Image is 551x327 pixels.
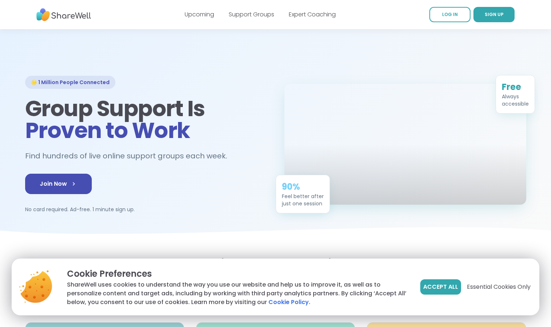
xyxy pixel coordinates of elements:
[442,11,458,17] span: LOG IN
[25,206,267,213] p: No card required. Ad-free. 1 minute sign up.
[67,267,409,280] p: Cookie Preferences
[25,115,190,146] span: Proven to Work
[473,7,515,22] a: SIGN UP
[485,11,504,17] span: SIGN UP
[282,193,324,207] div: Feel better after just one session
[25,76,115,89] div: 🌟 1 Million People Connected
[423,283,458,291] span: Accept All
[25,98,267,141] h1: Group Support Is
[40,180,77,188] span: Join Now
[268,298,310,307] a: Cookie Policy.
[25,257,526,270] h2: Find people who get it
[502,81,529,93] div: Free
[282,181,324,193] div: 90%
[25,174,92,194] a: Join Now
[420,279,461,295] button: Accept All
[467,283,531,291] span: Essential Cookies Only
[25,150,235,162] h2: Find hundreds of live online support groups each week.
[229,10,274,19] a: Support Groups
[502,93,529,107] div: Always accessible
[36,5,91,25] img: ShareWell Nav Logo
[429,7,471,22] a: LOG IN
[289,10,336,19] a: Expert Coaching
[67,280,409,307] p: ShareWell uses cookies to understand the way you use our website and help us to improve it, as we...
[185,10,214,19] a: Upcoming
